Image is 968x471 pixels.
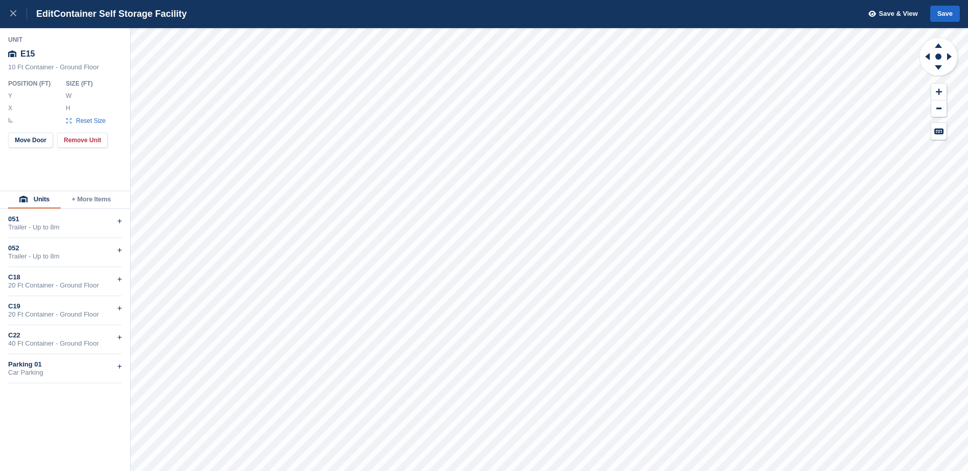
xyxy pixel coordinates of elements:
div: + [117,244,122,256]
div: C22 [8,331,122,339]
div: C1920 Ft Container - Ground Floor+ [8,296,122,325]
div: Edit Container Self Storage Facility [27,8,187,20]
button: Units [8,191,61,208]
div: C1820 Ft Container - Ground Floor+ [8,267,122,296]
div: 052Trailer - Up to 8m+ [8,238,122,267]
button: Save & View [863,6,918,22]
div: + [117,360,122,373]
div: + [117,302,122,315]
span: Save & View [879,9,917,19]
button: Move Door [8,133,53,148]
div: 051Trailer - Up to 8m+ [8,209,122,238]
div: 052 [8,244,122,252]
div: Parking 01 [8,360,122,369]
div: 40 Ft Container - Ground Floor [8,339,122,348]
div: Position ( FT ) [8,80,58,88]
div: Car Parking [8,369,122,377]
span: Reset Size [76,116,106,125]
div: C2240 Ft Container - Ground Floor+ [8,325,122,354]
button: Zoom Out [931,100,947,117]
label: W [66,92,71,100]
div: C19 [8,302,122,310]
button: Save [930,6,960,22]
div: Trailer - Up to 8m [8,252,122,260]
div: 20 Ft Container - Ground Floor [8,281,122,290]
div: 051 [8,215,122,223]
label: Y [8,92,13,100]
div: 20 Ft Container - Ground Floor [8,310,122,319]
button: + More Items [61,191,122,208]
div: E15 [8,45,122,63]
div: + [117,331,122,344]
label: X [8,104,13,112]
div: Size ( FT ) [66,80,111,88]
button: Zoom In [931,84,947,100]
div: Trailer - Up to 8m [8,223,122,231]
label: H [66,104,71,112]
div: C18 [8,273,122,281]
div: Unit [8,36,122,44]
div: Parking 01Car Parking+ [8,354,122,383]
div: 10 Ft Container - Ground Floor [8,63,122,76]
button: Remove Unit [57,133,108,148]
div: + [117,215,122,227]
button: Keyboard Shortcuts [931,123,947,140]
div: + [117,273,122,285]
img: angle-icn.0ed2eb85.svg [9,118,13,122]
